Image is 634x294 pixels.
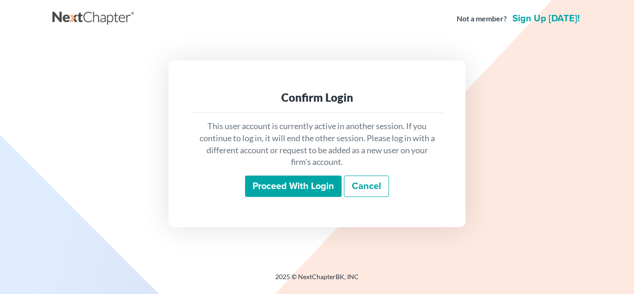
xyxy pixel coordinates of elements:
input: Proceed with login [245,176,342,197]
p: This user account is currently active in another session. If you continue to log in, it will end ... [198,120,436,168]
a: Sign up [DATE]! [511,14,582,23]
a: Cancel [344,176,389,197]
strong: Not a member? [457,13,507,24]
div: 2025 © NextChapterBK, INC [52,272,582,289]
div: Confirm Login [198,90,436,105]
